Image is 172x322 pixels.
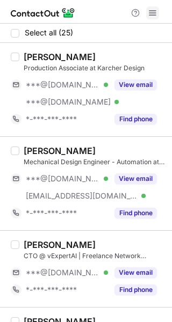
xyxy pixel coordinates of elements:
img: ContactOut v5.3.10 [11,6,75,19]
button: Reveal Button [114,79,157,90]
button: Reveal Button [114,173,157,184]
span: ***@[DOMAIN_NAME] [26,174,100,184]
span: ***@[DOMAIN_NAME] [26,97,111,107]
div: [PERSON_NAME] [24,52,96,62]
div: Mechanical Design Engineer - Automation at sewts [24,157,166,167]
span: ***@[DOMAIN_NAME] [26,268,100,277]
div: Production Associate at Karcher Design [24,63,166,73]
button: Reveal Button [114,114,157,125]
div: CTO @ vExpertAI | Freelance Network Architect | AI-Powered Networking at vExpertAI [24,251,166,261]
div: [PERSON_NAME] [24,239,96,250]
button: Reveal Button [114,284,157,295]
span: ***@[DOMAIN_NAME] [26,80,100,90]
span: [EMAIL_ADDRESS][DOMAIN_NAME] [26,191,138,201]
button: Reveal Button [114,208,157,218]
span: Select all (25) [25,28,73,37]
div: [PERSON_NAME] [24,145,96,156]
button: Reveal Button [114,267,157,278]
